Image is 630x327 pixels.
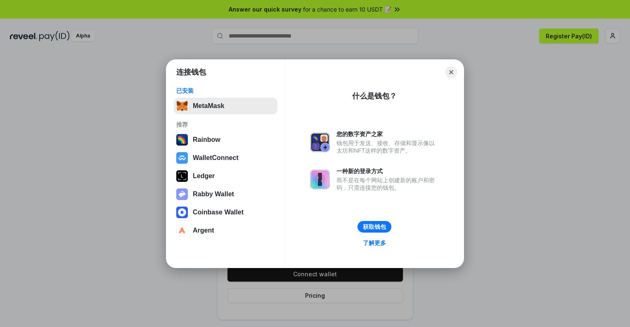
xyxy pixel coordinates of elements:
button: Argent [174,222,277,239]
button: Rabby Wallet [174,186,277,202]
img: svg+xml,%3Csvg%20fill%3D%22none%22%20height%3D%2233%22%20viewBox%3D%220%200%2035%2033%22%20width%... [176,100,188,112]
img: svg+xml,%3Csvg%20xmlns%3D%22http%3A%2F%2Fwww.w3.org%2F2000%2Fsvg%22%20width%3D%2228%22%20height%3... [176,170,188,182]
div: Coinbase Wallet [193,209,244,216]
img: svg+xml,%3Csvg%20width%3D%2228%22%20height%3D%2228%22%20viewBox%3D%220%200%2028%2028%22%20fill%3D... [176,152,188,164]
div: 您的数字资产之家 [336,130,439,138]
div: 一种新的登录方式 [336,167,439,175]
div: Argent [193,227,214,234]
img: svg+xml,%3Csvg%20xmlns%3D%22http%3A%2F%2Fwww.w3.org%2F2000%2Fsvg%22%20fill%3D%22none%22%20viewBox... [310,169,330,189]
a: 了解更多 [358,238,391,248]
img: svg+xml,%3Csvg%20width%3D%2228%22%20height%3D%2228%22%20viewBox%3D%220%200%2028%2028%22%20fill%3D... [176,225,188,236]
div: 了解更多 [363,239,386,247]
button: 获取钱包 [358,221,391,233]
button: Close [445,66,457,78]
button: MetaMask [174,98,277,114]
div: 而不是在每个网站上创建新的账户和密码，只需连接您的钱包。 [336,176,439,191]
img: svg+xml,%3Csvg%20xmlns%3D%22http%3A%2F%2Fwww.w3.org%2F2000%2Fsvg%22%20fill%3D%22none%22%20viewBox... [176,188,188,200]
div: 什么是钱包？ [352,91,397,101]
div: Rabby Wallet [193,191,234,198]
h1: 连接钱包 [176,67,206,77]
div: 推荐 [176,121,275,128]
button: Ledger [174,168,277,184]
img: svg+xml,%3Csvg%20xmlns%3D%22http%3A%2F%2Fwww.w3.org%2F2000%2Fsvg%22%20fill%3D%22none%22%20viewBox... [310,132,330,152]
div: 钱包用于发送、接收、存储和显示像以太坊和NFT这样的数字资产。 [336,139,439,154]
div: 已安装 [176,87,275,94]
div: Rainbow [193,136,220,144]
button: WalletConnect [174,150,277,166]
div: Ledger [193,172,215,180]
img: svg+xml,%3Csvg%20width%3D%22120%22%20height%3D%22120%22%20viewBox%3D%220%200%20120%20120%22%20fil... [176,134,188,146]
div: MetaMask [193,102,224,110]
img: svg+xml,%3Csvg%20width%3D%2228%22%20height%3D%2228%22%20viewBox%3D%220%200%2028%2028%22%20fill%3D... [176,207,188,218]
button: Rainbow [174,132,277,148]
div: WalletConnect [193,154,239,162]
div: 获取钱包 [363,223,386,231]
button: Coinbase Wallet [174,204,277,221]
